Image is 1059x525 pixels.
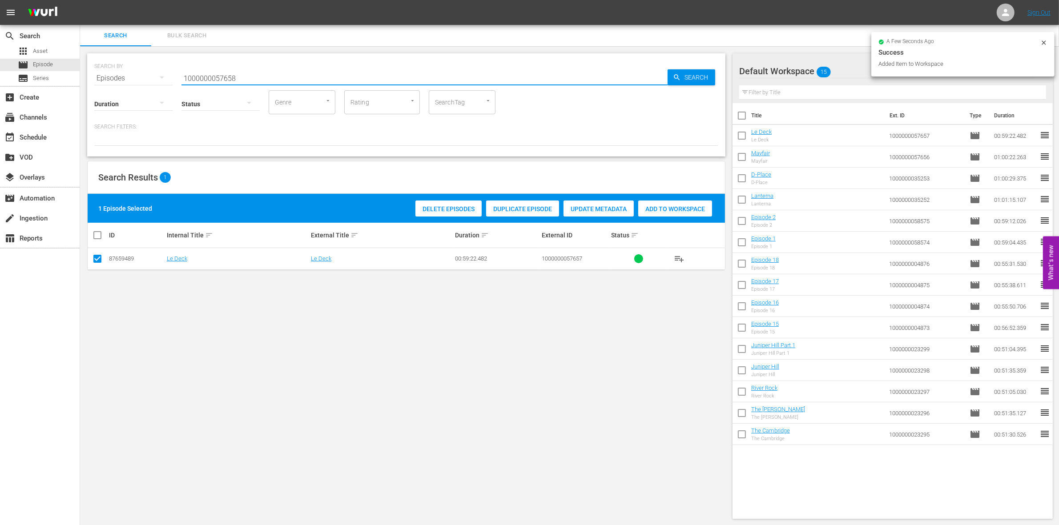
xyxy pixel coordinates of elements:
span: Episode [970,194,980,205]
div: Success [878,47,1047,58]
button: playlist_add [668,248,690,269]
td: 1000000057657 [886,125,966,146]
span: Channels [4,112,15,123]
td: 00:59:04.435 [991,232,1039,253]
a: Le Deck [311,255,331,262]
span: Update Metadata [564,205,634,212]
span: Bulk Search [157,31,217,41]
td: 00:51:35.127 [991,402,1039,424]
a: Mayfair [751,150,770,156]
td: 00:55:31.530 [991,253,1039,274]
p: Search Filters: [94,123,718,131]
span: Add to Workspace [638,205,712,212]
th: Duration [989,103,1042,128]
span: playlist_add [674,253,685,264]
a: Episode 17 [751,278,779,285]
span: reorder [1039,301,1050,311]
a: Le Deck [167,255,187,262]
td: 00:56:52.359 [991,317,1039,338]
span: reorder [1039,386,1050,397]
span: reorder [1039,215,1050,226]
a: Juniper Hill [751,363,779,370]
div: ID [109,232,164,239]
div: D-Place [751,180,771,185]
td: 1000000035253 [886,168,966,189]
span: Asset [33,47,48,56]
span: reorder [1039,279,1050,290]
td: 00:51:05.030 [991,381,1039,402]
button: Update Metadata [564,200,634,216]
td: 1000000023297 [886,381,966,402]
th: Title [751,103,884,128]
span: reorder [1039,194,1050,204]
span: sort [481,231,489,239]
button: Delete Episodes [415,200,482,216]
span: reorder [1039,322,1050,333]
button: Open [484,96,492,105]
span: reorder [1039,258,1050,269]
a: D-Place [751,171,771,178]
span: sort [631,231,639,239]
button: Open Feedback Widget [1043,236,1059,289]
th: Ext. ID [885,103,965,128]
a: Juniper Hill Part 1 [751,342,795,349]
td: 01:01:15.107 [991,189,1039,210]
button: Open [408,96,417,105]
span: reorder [1039,343,1050,354]
span: reorder [1039,365,1050,375]
span: reorder [1039,172,1050,183]
td: 1000000004875 [886,274,966,296]
span: Series [33,74,49,83]
span: Reports [4,233,15,244]
span: Episode [970,237,980,248]
a: Episode 2 [751,214,776,220]
div: Duration [455,230,539,240]
th: Type [964,103,989,128]
td: 1000000023299 [886,338,966,360]
td: 1000000057656 [886,146,966,168]
a: The Cambridge [751,427,790,434]
span: Episode [970,173,980,184]
div: Le Deck [751,137,772,143]
div: Lanterna [751,201,773,207]
div: External ID [542,232,608,239]
button: Open [324,96,332,105]
div: Juniper Hill [751,372,779,377]
span: Episode [970,216,980,226]
span: Episode [970,429,980,440]
a: Sign Out [1027,9,1051,16]
div: 87659489 [109,255,164,262]
span: Search [681,69,715,85]
button: Search [668,69,715,85]
a: Episode 16 [751,299,779,306]
td: 1000000035252 [886,189,966,210]
div: The Cambridge [751,436,790,441]
div: Episodes [94,66,173,91]
a: Episode 15 [751,321,779,327]
span: Episode [970,344,980,354]
span: Episode [970,280,980,290]
a: River Rock [751,385,777,391]
td: 1000000023295 [886,424,966,445]
a: Lanterna [751,192,773,199]
div: River Rock [751,393,777,399]
span: add_box [4,92,15,103]
span: Automation [4,193,15,204]
div: Episode 2 [751,222,776,228]
td: 00:59:12.026 [991,210,1039,232]
div: External Title [311,230,452,240]
div: Mayfair [751,158,770,164]
td: 01:00:29.375 [991,168,1039,189]
span: Episode [970,408,980,418]
div: Default Workspace [739,59,1034,84]
td: 00:59:22.482 [991,125,1039,146]
td: 1000000023296 [886,402,966,424]
div: Internal Title [167,230,308,240]
div: Status [611,230,666,240]
span: Ingestion [4,213,15,224]
a: Le Deck [751,128,772,135]
span: Search Results [98,172,158,183]
td: 00:55:50.706 [991,296,1039,317]
div: Episode 18 [751,265,779,271]
span: reorder [1039,130,1050,140]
